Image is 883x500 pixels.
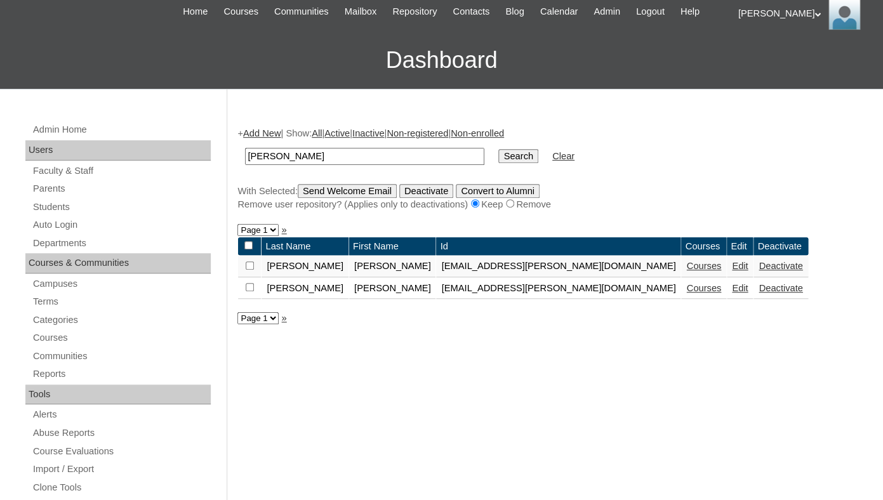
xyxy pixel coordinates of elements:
[32,199,211,215] a: Students
[399,184,453,198] input: Deactivate
[262,278,349,299] td: [PERSON_NAME]
[587,4,627,19] a: Admin
[237,198,866,211] div: Remove user repository? (Applies only to deactivations) Keep Remove
[324,128,350,138] a: Active
[262,256,349,277] td: [PERSON_NAME]
[32,276,211,292] a: Campuses
[436,237,681,256] td: Id
[392,4,437,19] span: Repository
[32,480,211,496] a: Clone Tools
[176,4,214,19] a: Home
[349,256,436,277] td: [PERSON_NAME]
[32,294,211,310] a: Terms
[674,4,706,19] a: Help
[281,225,286,235] a: »
[534,4,584,19] a: Calendar
[754,237,807,256] td: Deactivate
[686,283,721,293] a: Courses
[759,283,802,293] a: Deactivate
[32,348,211,364] a: Communities
[349,278,436,299] td: [PERSON_NAME]
[540,4,578,19] span: Calendar
[32,163,211,179] a: Faculty & Staff
[25,253,211,273] div: Courses & Communities
[456,184,540,198] input: Convert to Alumni
[32,235,211,251] a: Departments
[498,149,538,163] input: Search
[274,4,329,19] span: Communities
[243,128,281,138] a: Add New
[32,330,211,346] a: Courses
[436,278,681,299] td: [EMAIL_ADDRESS][PERSON_NAME][DOMAIN_NAME]
[446,4,496,19] a: Contacts
[237,184,866,211] div: With Selected:
[32,366,211,382] a: Reports
[499,4,530,19] a: Blog
[387,128,448,138] a: Non-registered
[6,32,877,89] h3: Dashboard
[386,4,443,19] a: Repository
[32,217,211,233] a: Auto Login
[505,4,524,19] span: Blog
[32,181,211,197] a: Parents
[217,4,265,19] a: Courses
[32,425,211,441] a: Abuse Reports
[25,385,211,405] div: Tools
[732,283,748,293] a: Edit
[732,261,748,271] a: Edit
[552,151,574,161] a: Clear
[727,237,753,256] td: Edit
[352,128,385,138] a: Inactive
[312,128,322,138] a: All
[686,261,721,271] a: Courses
[237,127,866,211] div: + | Show: | | | |
[451,128,504,138] a: Non-enrolled
[636,4,665,19] span: Logout
[268,4,335,19] a: Communities
[759,261,802,271] a: Deactivate
[32,122,211,138] a: Admin Home
[223,4,258,19] span: Courses
[345,4,377,19] span: Mailbox
[338,4,383,19] a: Mailbox
[281,313,286,323] a: »
[298,184,397,198] input: Send Welcome Email
[25,140,211,161] div: Users
[453,4,489,19] span: Contacts
[32,444,211,459] a: Course Evaluations
[32,407,211,423] a: Alerts
[681,237,726,256] td: Courses
[349,237,436,256] td: First Name
[245,148,484,165] input: Search
[436,256,681,277] td: [EMAIL_ADDRESS][PERSON_NAME][DOMAIN_NAME]
[183,4,208,19] span: Home
[32,461,211,477] a: Import / Export
[262,237,349,256] td: Last Name
[681,4,700,19] span: Help
[594,4,620,19] span: Admin
[32,312,211,328] a: Categories
[630,4,671,19] a: Logout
